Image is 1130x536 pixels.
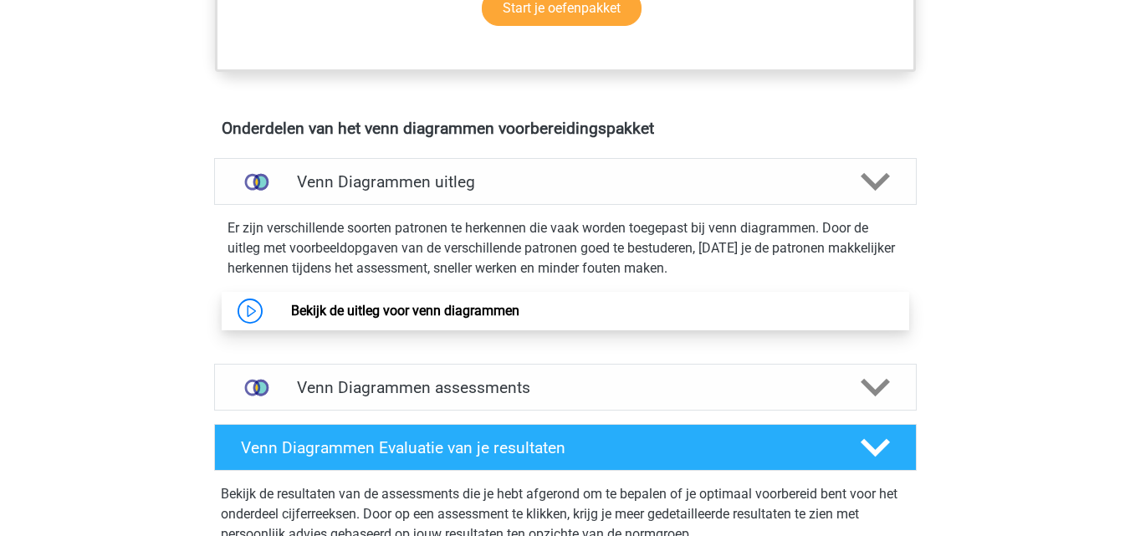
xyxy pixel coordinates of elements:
[207,158,923,205] a: uitleg Venn Diagrammen uitleg
[297,172,834,191] h4: Venn Diagrammen uitleg
[297,378,834,397] h4: Venn Diagrammen assessments
[228,218,903,278] p: Er zijn verschillende soorten patronen te herkennen die vaak worden toegepast bij venn diagrammen...
[207,364,923,411] a: assessments Venn Diagrammen assessments
[241,438,834,457] h4: Venn Diagrammen Evaluatie van je resultaten
[291,303,519,319] a: Bekijk de uitleg voor venn diagrammen
[235,366,278,409] img: venn diagrammen assessments
[207,424,923,471] a: Venn Diagrammen Evaluatie van je resultaten
[235,161,278,203] img: venn diagrammen uitleg
[222,119,909,138] h4: Onderdelen van het venn diagrammen voorbereidingspakket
